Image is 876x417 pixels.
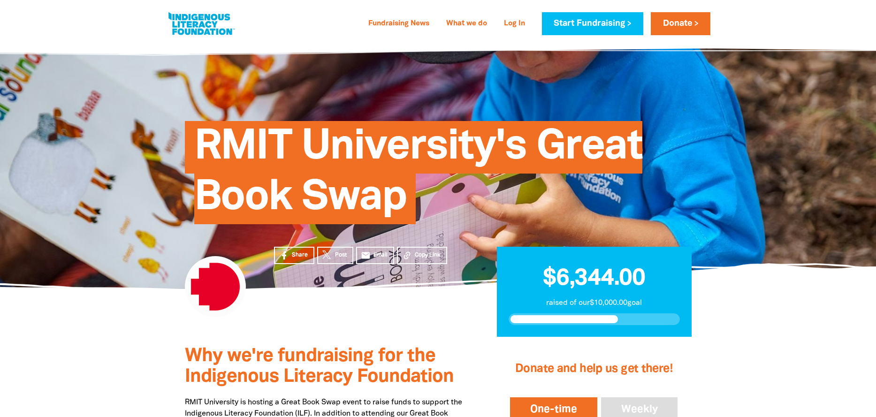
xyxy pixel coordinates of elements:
a: Donate [651,12,710,35]
span: Why we're fundraising for the Indigenous Literacy Foundation [185,348,454,386]
button: Copy Link [397,247,447,264]
span: Share [292,251,308,259]
a: Log In [498,16,531,31]
span: Copy Link [415,251,441,259]
a: Share [274,247,314,264]
a: Post [317,247,353,264]
span: $6,344.00 [543,268,645,289]
a: emailEmail [356,247,395,264]
a: Start Fundraising [542,12,643,35]
h2: Donate and help us get there! [508,350,679,388]
a: What we do [441,16,493,31]
a: Fundraising News [363,16,435,31]
p: raised of our $10,000.00 goal [509,297,680,309]
span: Email [373,251,388,259]
i: email [361,250,371,260]
span: RMIT University's Great Book Swap [194,128,642,224]
span: Post [335,251,347,259]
